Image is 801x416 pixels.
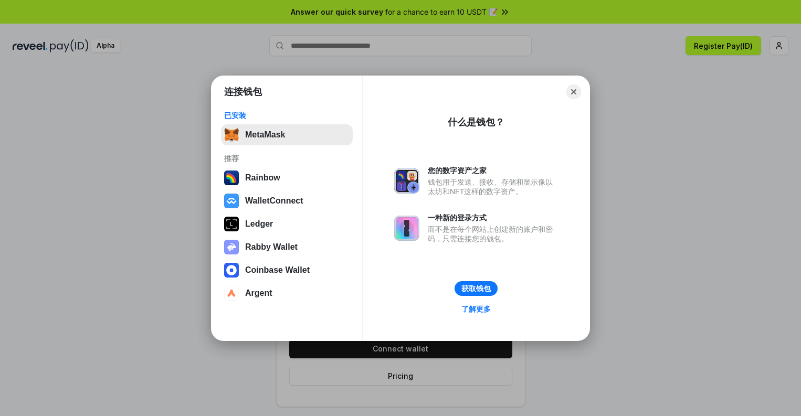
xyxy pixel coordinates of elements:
button: Ledger [221,214,353,234]
div: 您的数字资产之家 [428,166,558,175]
div: 而不是在每个网站上创建新的账户和密码，只需连接您的钱包。 [428,225,558,243]
div: 了解更多 [461,304,491,314]
div: 一种新的登录方式 [428,213,558,222]
div: Rainbow [245,173,280,183]
a: 了解更多 [455,302,497,316]
img: svg+xml,%3Csvg%20width%3D%22120%22%20height%3D%22120%22%20viewBox%3D%220%200%20120%20120%22%20fil... [224,170,239,185]
div: WalletConnect [245,196,303,206]
div: 钱包用于发送、接收、存储和显示像以太坊和NFT这样的数字资产。 [428,177,558,196]
div: 什么是钱包？ [448,116,504,129]
button: Coinbase Wallet [221,260,353,281]
button: Rabby Wallet [221,237,353,258]
div: Argent [245,289,272,298]
button: 获取钱包 [455,281,498,296]
img: svg+xml,%3Csvg%20width%3D%2228%22%20height%3D%2228%22%20viewBox%3D%220%200%2028%2028%22%20fill%3D... [224,286,239,301]
button: Rainbow [221,167,353,188]
div: 获取钱包 [461,284,491,293]
img: svg+xml,%3Csvg%20xmlns%3D%22http%3A%2F%2Fwww.w3.org%2F2000%2Fsvg%22%20width%3D%2228%22%20height%3... [224,217,239,231]
button: MetaMask [221,124,353,145]
img: svg+xml,%3Csvg%20xmlns%3D%22http%3A%2F%2Fwww.w3.org%2F2000%2Fsvg%22%20fill%3D%22none%22%20viewBox... [224,240,239,254]
img: svg+xml,%3Csvg%20width%3D%2228%22%20height%3D%2228%22%20viewBox%3D%220%200%2028%2028%22%20fill%3D... [224,263,239,278]
button: Close [566,84,581,99]
div: MetaMask [245,130,285,140]
div: Coinbase Wallet [245,265,310,275]
button: WalletConnect [221,190,353,211]
h1: 连接钱包 [224,86,262,98]
div: 已安装 [224,111,350,120]
button: Argent [221,283,353,304]
img: svg+xml,%3Csvg%20xmlns%3D%22http%3A%2F%2Fwww.w3.org%2F2000%2Fsvg%22%20fill%3D%22none%22%20viewBox... [394,168,419,194]
div: Rabby Wallet [245,242,298,252]
div: 推荐 [224,154,350,163]
div: Ledger [245,219,273,229]
img: svg+xml,%3Csvg%20width%3D%2228%22%20height%3D%2228%22%20viewBox%3D%220%200%2028%2028%22%20fill%3D... [224,194,239,208]
img: svg+xml,%3Csvg%20xmlns%3D%22http%3A%2F%2Fwww.w3.org%2F2000%2Fsvg%22%20fill%3D%22none%22%20viewBox... [394,216,419,241]
img: svg+xml,%3Csvg%20fill%3D%22none%22%20height%3D%2233%22%20viewBox%3D%220%200%2035%2033%22%20width%... [224,127,239,142]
